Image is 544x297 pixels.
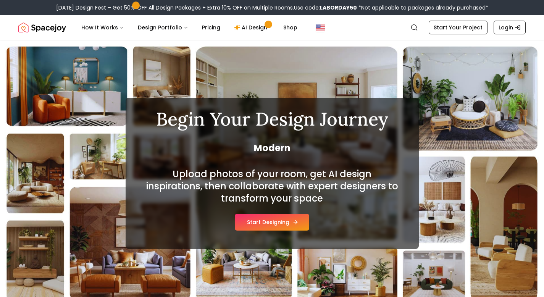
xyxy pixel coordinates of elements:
[144,110,400,128] h1: Begin Your Design Journey
[316,23,325,32] img: United States
[144,168,400,205] h2: Upload photos of your room, get AI design inspirations, then collaborate with expert designers to...
[235,214,309,231] button: Start Designing
[357,4,488,11] span: *Not applicable to packages already purchased*
[320,4,357,11] b: LABORDAY50
[196,20,226,35] a: Pricing
[494,21,526,34] a: Login
[18,15,526,40] nav: Global
[132,20,194,35] button: Design Portfolio
[277,20,303,35] a: Shop
[75,20,130,35] button: How It Works
[18,20,66,35] img: Spacejoy Logo
[75,20,303,35] nav: Main
[56,4,488,11] div: [DATE] Design Fest – Get 50% OFF All Design Packages + Extra 10% OFF on Multiple Rooms.
[294,4,357,11] span: Use code:
[429,21,488,34] a: Start Your Project
[18,20,66,35] a: Spacejoy
[144,142,400,154] span: Modern
[228,20,276,35] a: AI Design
